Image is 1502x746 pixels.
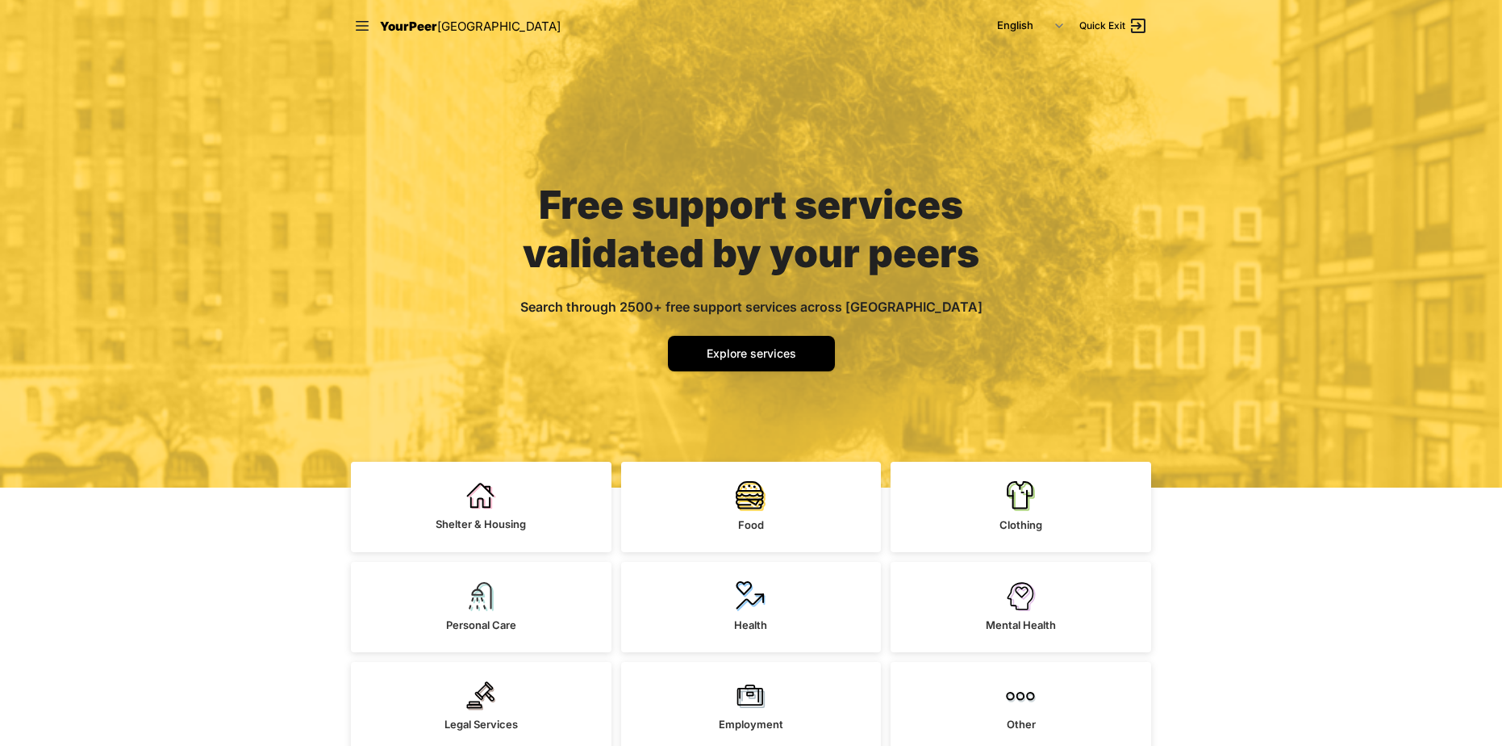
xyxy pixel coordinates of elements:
[523,181,979,277] span: Free support services validated by your peers
[520,299,983,315] span: Search through 2500+ free support services across [GEOGRAPHIC_DATA]
[380,16,561,36] a: YourPeer[GEOGRAPHIC_DATA]
[668,336,835,371] a: Explore services
[1079,19,1125,32] span: Quick Exit
[446,618,516,631] span: Personal Care
[891,462,1151,552] a: Clothing
[999,518,1042,531] span: Clothing
[437,19,561,34] span: [GEOGRAPHIC_DATA]
[436,518,526,530] span: Shelter & Housing
[738,518,764,531] span: Food
[734,618,767,631] span: Health
[444,718,518,731] span: Legal Services
[719,718,783,731] span: Employment
[1007,718,1036,731] span: Other
[621,462,882,552] a: Food
[986,618,1056,631] span: Mental Health
[891,562,1151,652] a: Mental Health
[351,462,611,552] a: Shelter & Housing
[1079,16,1148,36] a: Quick Exit
[380,19,437,34] span: YourPeer
[707,346,796,360] span: Explore services
[351,562,611,652] a: Personal Care
[621,562,882,652] a: Health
